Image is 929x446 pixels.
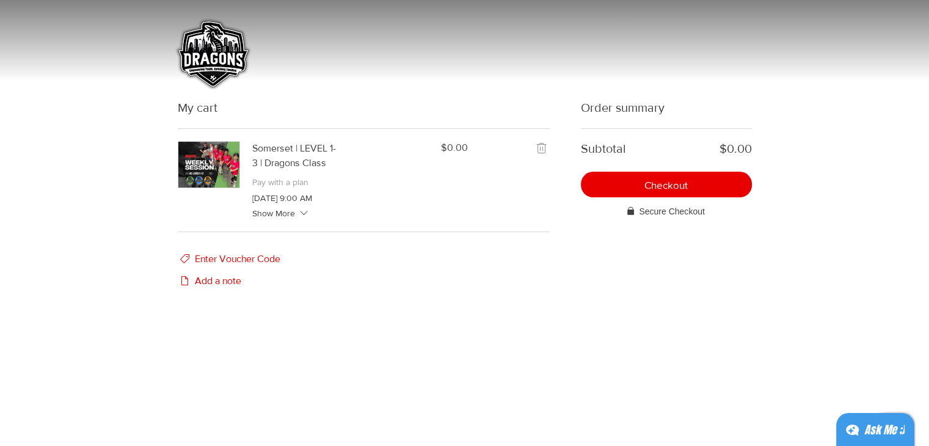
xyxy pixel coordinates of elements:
[252,208,295,220] span: Show More
[720,137,752,159] dd: $0.00
[581,172,752,197] button: Checkout
[178,142,239,188] img: Somerset | LEVEL 1-3 | Dragons Class
[252,177,308,187] span: Pay with a plan
[178,99,549,116] h1: My cart
[252,193,312,203] span: [DATE] 9:00 AM
[864,422,905,439] div: Ask Me ;)
[441,141,468,155] div: $0.00
[581,142,626,155] span: Subtotal
[534,141,549,158] button: remove Somerset | LEVEL 1-3 | Dragons Class from the cart
[178,274,392,288] button: Add a note
[195,274,241,288] span: Add a note
[252,141,338,170] a: Somerset | LEVEL 1-3 | Dragons Class
[581,87,752,129] h2: Order summary
[178,252,392,266] button: Enter Voucher Code
[639,205,704,218] span: Secure Checkout
[644,180,688,190] span: Checkout
[195,252,280,266] span: Enter Voucher Code
[252,208,387,220] button: Show More
[171,14,253,97] img: DRAGONS LOGO BADGE SINGAPORE.png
